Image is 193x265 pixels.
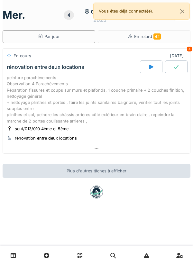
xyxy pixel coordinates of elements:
div: En cours [14,53,31,59]
div: 8 octobre [85,6,115,16]
div: scut/013/010 4ème et 5ème [15,126,69,132]
div: rénovation entre deux locations [15,135,77,141]
div: 2025 [93,16,106,24]
div: Plus d'autres tâches à afficher [3,164,190,178]
span: 42 [153,33,161,40]
div: Par jour [38,33,60,40]
div: peinture parachèvements Observation 4 Parachèvements Réparation fissures et coups sur murs et pla... [7,75,186,124]
img: badge-BVDL4wpA.svg [90,186,103,198]
button: Close [175,3,189,20]
span: En retard [134,34,161,39]
div: [DATE] [170,53,186,59]
h1: mer. [3,9,25,21]
div: rénovation entre deux locations [7,64,84,70]
div: 4 [187,47,192,51]
div: Vous êtes déjà connecté(e). [93,3,190,20]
